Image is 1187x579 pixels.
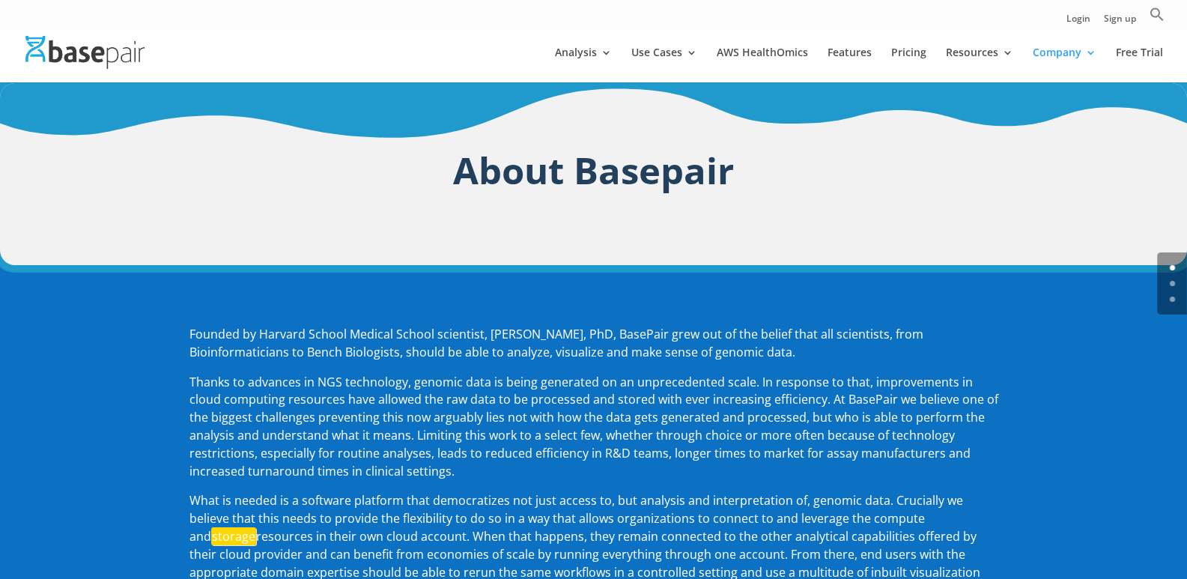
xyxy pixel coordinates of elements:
[1066,14,1090,30] a: Login
[1170,297,1175,302] a: 2
[189,326,998,374] p: Founded by Harvard School Medical School scientist, [PERSON_NAME], PhD, BasePair grew out of the ...
[555,47,612,82] a: Analysis
[828,47,872,82] a: Features
[189,374,998,479] span: Thanks to advances in NGS technology, genomic data is being generated on an unprecedented scale. ...
[25,36,145,68] img: Basepair
[189,144,998,204] h1: About Basepair
[211,527,256,545] em: storage
[946,47,1013,82] a: Resources
[1033,47,1096,82] a: Company
[1170,265,1175,270] a: 0
[891,47,926,82] a: Pricing
[1170,281,1175,286] a: 1
[717,47,808,82] a: AWS HealthOmics
[1104,14,1136,30] a: Sign up
[631,47,697,82] a: Use Cases
[1150,7,1165,22] svg: Search
[1150,7,1165,30] a: Search Icon Link
[1116,47,1163,82] a: Free Trial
